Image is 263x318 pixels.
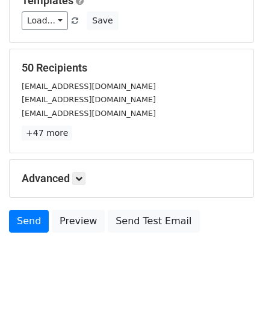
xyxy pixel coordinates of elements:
[87,11,118,30] button: Save
[22,95,156,104] small: [EMAIL_ADDRESS][DOMAIN_NAME]
[203,260,263,318] iframe: Chat Widget
[22,61,241,75] h5: 50 Recipients
[9,210,49,233] a: Send
[22,82,156,91] small: [EMAIL_ADDRESS][DOMAIN_NAME]
[22,172,241,185] h5: Advanced
[108,210,199,233] a: Send Test Email
[22,11,68,30] a: Load...
[52,210,105,233] a: Preview
[22,126,72,141] a: +47 more
[22,109,156,118] small: [EMAIL_ADDRESS][DOMAIN_NAME]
